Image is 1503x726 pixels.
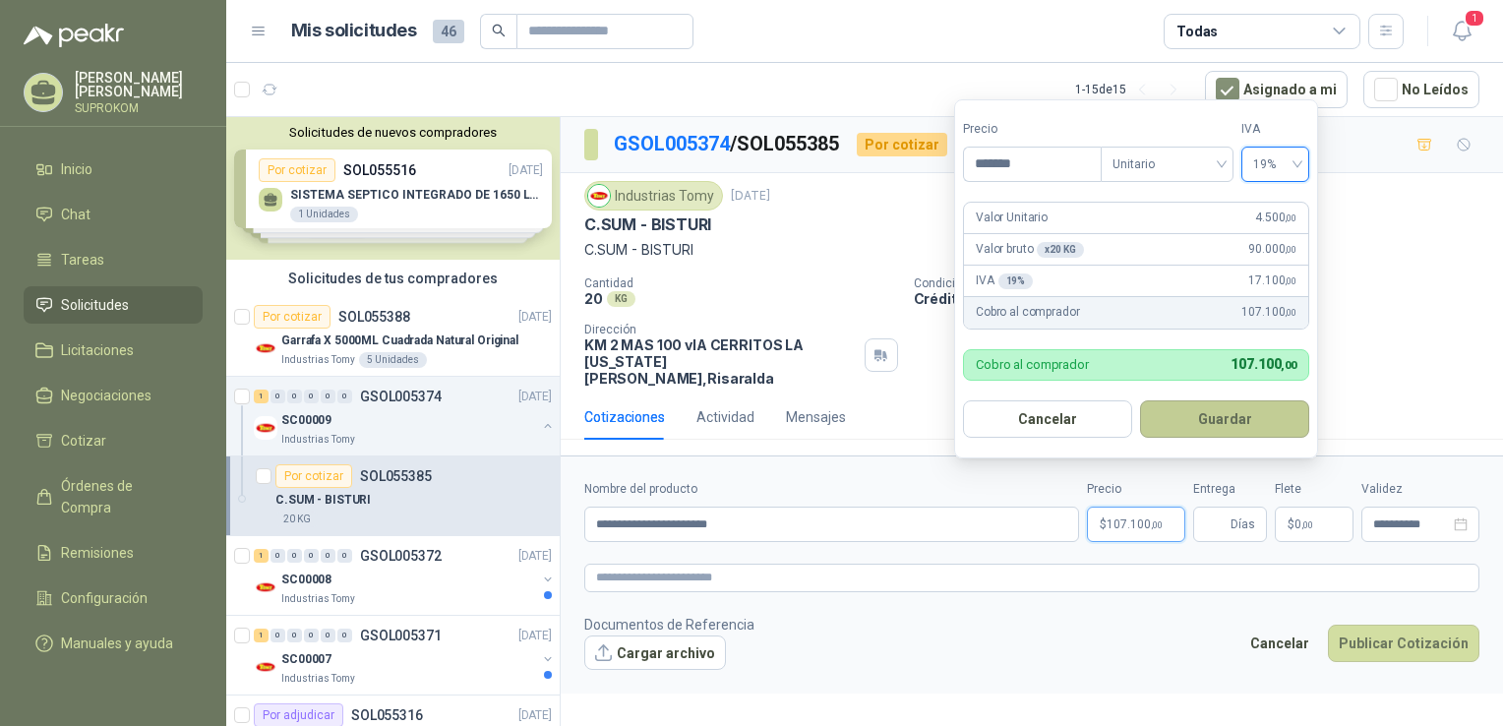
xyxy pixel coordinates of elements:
span: ,00 [1285,244,1296,255]
label: Nombre del producto [584,480,1079,499]
div: 19 % [998,273,1034,289]
div: 0 [304,390,319,403]
a: Cotizar [24,422,203,459]
div: 1 [254,390,269,403]
span: $ [1288,518,1294,530]
div: Solicitudes de tus compradores [226,260,560,297]
button: Solicitudes de nuevos compradores [234,125,552,140]
span: Tareas [61,249,104,271]
div: Actividad [696,406,754,428]
div: Mensajes [786,406,846,428]
label: Entrega [1193,480,1267,499]
span: ,00 [1285,307,1296,318]
p: Documentos de Referencia [584,614,754,635]
div: 0 [337,629,352,642]
span: Negociaciones [61,385,151,406]
button: Cancelar [1239,625,1320,662]
div: 0 [287,629,302,642]
a: Solicitudes [24,286,203,324]
div: 1 [254,549,269,563]
label: Precio [963,120,1101,139]
p: / SOL055385 [614,129,841,159]
span: ,00 [1281,359,1296,372]
div: x 20 KG [1037,242,1083,258]
span: 19% [1253,150,1297,179]
p: Industrias Tomy [281,432,355,448]
a: Remisiones [24,534,203,572]
span: 107.100 [1241,303,1296,322]
a: Chat [24,196,203,233]
span: Días [1231,508,1255,541]
div: 1 [254,629,269,642]
div: Solicitudes de nuevos compradoresPor cotizarSOL055516[DATE] SISTEMA SEPTICO INTEGRADO DE 1650 LTS... [226,117,560,260]
p: Cobro al comprador [976,358,1089,371]
p: [PERSON_NAME] [PERSON_NAME] [75,71,203,98]
span: Órdenes de Compra [61,475,184,518]
button: Asignado a mi [1205,71,1348,108]
p: $107.100,00 [1087,507,1185,542]
div: 0 [271,549,285,563]
div: 0 [321,390,335,403]
div: Industrias Tomy [584,181,723,211]
span: 17.100 [1248,272,1296,290]
p: Garrafa X 5000ML Cuadrada Natural Original [281,332,518,350]
div: 1 - 15 de 15 [1075,74,1189,105]
label: Validez [1361,480,1479,499]
p: C.SUM - BISTURI [584,214,711,235]
a: 1 0 0 0 0 0 GSOL005371[DATE] Company LogoSC00007Industrias Tomy [254,624,556,687]
p: [DATE] [518,308,552,327]
span: Configuración [61,587,148,609]
p: Cobro al comprador [976,303,1079,322]
p: SUPROKOM [75,102,203,114]
span: Inicio [61,158,92,180]
p: $ 0,00 [1275,507,1353,542]
div: Cotizaciones [584,406,665,428]
span: ,00 [1151,519,1163,530]
button: Cargar archivo [584,635,726,671]
img: Company Logo [254,416,277,440]
button: No Leídos [1363,71,1479,108]
p: C.SUM - BISTURI [584,239,1479,261]
img: Logo peakr [24,24,124,47]
span: 4.500 [1255,209,1296,227]
p: [DATE] [518,627,552,645]
div: 20 KG [275,512,319,527]
a: Inicio [24,151,203,188]
p: SC00007 [281,650,331,669]
a: Por cotizarSOL055388[DATE] Company LogoGarrafa X 5000ML Cuadrada Natural OriginalIndustrias Tomy5... [226,297,560,377]
div: 0 [304,629,319,642]
div: 0 [287,549,302,563]
p: GSOL005371 [360,629,442,642]
button: Guardar [1140,400,1309,438]
label: IVA [1241,120,1309,139]
span: Remisiones [61,542,134,564]
p: SOL055388 [338,310,410,324]
p: [DATE] [518,388,552,406]
label: Precio [1087,480,1185,499]
p: SOL055385 [360,469,432,483]
div: 0 [304,549,319,563]
a: Licitaciones [24,332,203,369]
div: 0 [337,549,352,563]
button: Publicar Cotización [1328,625,1479,662]
span: 1 [1464,9,1485,28]
img: Company Logo [588,185,610,207]
p: SOL055316 [351,708,423,722]
a: GSOL005374 [614,132,730,155]
div: 0 [321,629,335,642]
div: 5 Unidades [359,352,427,368]
img: Company Logo [254,655,277,679]
a: Negociaciones [24,377,203,414]
span: ,00 [1285,212,1296,223]
div: Todas [1176,21,1218,42]
span: 107.100 [1107,518,1163,530]
button: 1 [1444,14,1479,49]
div: 0 [337,390,352,403]
p: SC00009 [281,411,331,430]
span: 46 [433,20,464,43]
span: Licitaciones [61,339,134,361]
p: C.SUM - BISTURI [275,491,371,510]
span: ,00 [1301,519,1313,530]
span: 0 [1294,518,1313,530]
p: SC00008 [281,571,331,589]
